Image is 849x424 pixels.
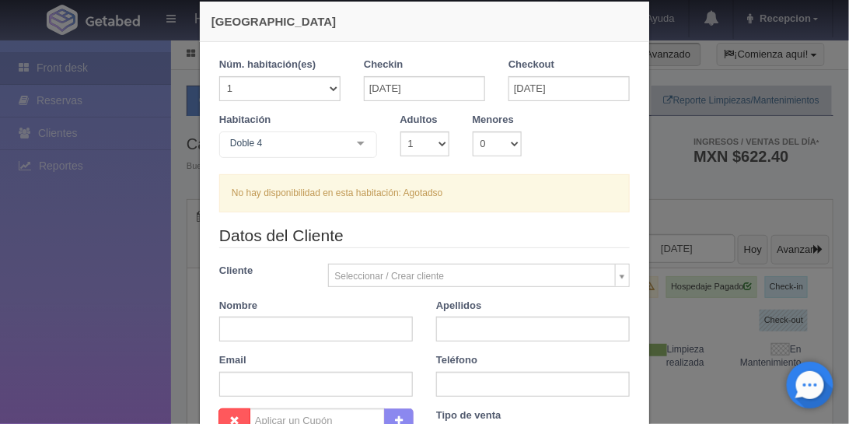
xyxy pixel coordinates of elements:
input: DD-MM-AAAA [508,76,630,101]
span: Doble 4 [226,135,345,151]
input: DD-MM-AAAA [364,76,485,101]
legend: Datos del Cliente [219,224,630,248]
label: Menores [473,113,514,128]
div: No hay disponibilidad en esta habitación: Agotadso [219,174,630,212]
span: Seleccionar / Crear cliente [335,265,610,288]
label: Núm. habitación(es) [219,58,316,72]
label: Apellidos [436,299,482,314]
label: Cliente [208,264,316,279]
label: Habitación [219,113,271,128]
label: Checkin [364,58,404,72]
h4: [GEOGRAPHIC_DATA] [211,13,638,30]
label: Checkout [508,58,554,72]
label: Teléfono [436,353,477,368]
label: Tipo de venta [436,408,501,423]
label: Email [219,353,246,368]
label: Adultos [400,113,438,128]
a: Seleccionar / Crear cliente [328,264,631,287]
label: Nombre [219,299,257,314]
